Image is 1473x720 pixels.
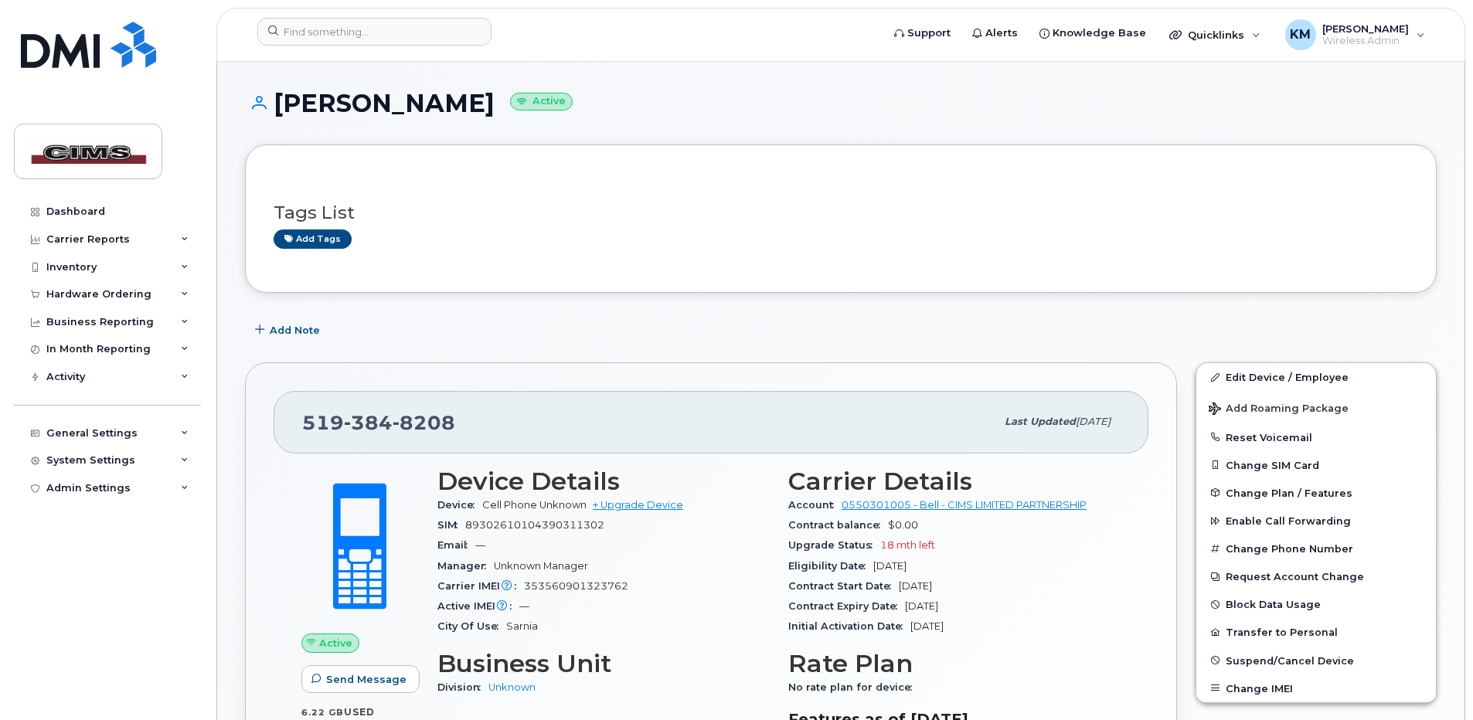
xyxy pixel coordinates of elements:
[1196,423,1436,451] button: Reset Voicemail
[437,519,465,531] span: SIM
[1209,402,1349,417] span: Add Roaming Package
[788,650,1121,678] h3: Rate Plan
[1196,451,1436,479] button: Change SIM Card
[899,580,932,592] span: [DATE]
[494,560,588,572] span: Unknown Manager
[301,665,420,693] button: Send Message
[437,580,524,592] span: Carrier IMEI
[1076,416,1111,427] span: [DATE]
[788,600,905,612] span: Contract Expiry Date
[1226,487,1352,498] span: Change Plan / Features
[437,467,770,495] h3: Device Details
[1196,507,1436,535] button: Enable Call Forwarding
[788,620,910,632] span: Initial Activation Date
[475,539,485,551] span: —
[1196,647,1436,674] button: Suspend/Cancel Device
[1005,416,1076,427] span: Last updated
[319,636,352,650] span: Active
[788,539,880,551] span: Upgrade Status
[245,316,333,344] button: Add Note
[873,560,907,572] span: [DATE]
[1196,535,1436,562] button: Change Phone Number
[788,467,1121,495] h3: Carrier Details
[465,519,604,531] span: 89302610104390311302
[482,499,587,511] span: Cell Phone Unknown
[905,600,938,612] span: [DATE]
[437,499,482,511] span: Device
[524,580,628,592] span: 353560901323762
[437,650,770,678] h3: Business Unit
[788,499,842,511] span: Account
[788,519,888,531] span: Contract balance
[519,600,529,612] span: —
[488,681,536,693] a: Unknown
[437,600,519,612] span: Active IMEI
[888,519,918,531] span: $0.00
[437,560,494,572] span: Manager
[1196,674,1436,702] button: Change IMEI
[788,560,873,572] span: Eligibility Date
[344,706,375,718] span: used
[301,707,344,718] span: 6.22 GB
[393,411,455,434] span: 8208
[437,539,475,551] span: Email
[274,203,1408,222] h3: Tags List
[880,539,935,551] span: 18 mth left
[437,681,488,693] span: Division
[270,323,320,338] span: Add Note
[1226,654,1354,666] span: Suspend/Cancel Device
[344,411,393,434] span: 384
[274,229,352,249] a: Add tags
[1196,590,1436,618] button: Block Data Usage
[1196,562,1436,590] button: Request Account Change
[302,411,455,434] span: 519
[910,620,944,632] span: [DATE]
[245,90,1437,117] h1: [PERSON_NAME]
[593,499,683,511] a: + Upgrade Device
[326,672,407,687] span: Send Message
[1196,479,1436,507] button: Change Plan / Features
[1196,392,1436,423] button: Add Roaming Package
[1226,515,1351,527] span: Enable Call Forwarding
[788,681,920,693] span: No rate plan for device
[1196,618,1436,646] button: Transfer to Personal
[788,580,899,592] span: Contract Start Date
[1196,363,1436,391] a: Edit Device / Employee
[506,620,538,632] span: Sarnia
[510,93,573,110] small: Active
[437,620,506,632] span: City Of Use
[842,499,1087,511] a: 0550301005 - Bell - CIMS LIMITED PARTNERSHIP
